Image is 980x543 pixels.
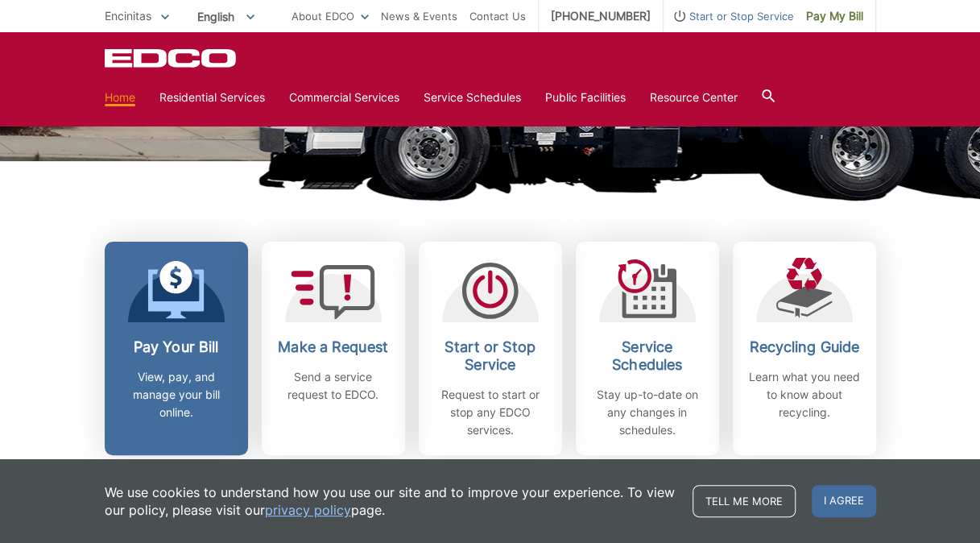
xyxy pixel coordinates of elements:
[185,3,267,30] span: English
[105,48,238,68] a: EDCD logo. Return to the homepage.
[105,89,135,106] a: Home
[469,7,526,25] a: Contact Us
[274,368,393,404] p: Send a service request to EDCO.
[117,338,236,356] h2: Pay Your Bill
[265,501,351,519] a: privacy policy
[806,7,863,25] span: Pay My Bill
[262,242,405,455] a: Make a Request Send a service request to EDCO.
[431,386,550,439] p: Request to start or stop any EDCO services.
[588,338,707,374] h2: Service Schedules
[274,338,393,356] h2: Make a Request
[159,89,265,106] a: Residential Services
[431,338,550,374] h2: Start or Stop Service
[292,7,369,25] a: About EDCO
[381,7,457,25] a: News & Events
[576,242,719,455] a: Service Schedules Stay up-to-date on any changes in schedules.
[105,9,151,23] span: Encinitas
[105,242,248,455] a: Pay Your Bill View, pay, and manage your bill online.
[289,89,399,106] a: Commercial Services
[105,483,676,519] p: We use cookies to understand how you use our site and to improve your experience. To view our pol...
[117,368,236,421] p: View, pay, and manage your bill online.
[650,89,738,106] a: Resource Center
[588,386,707,439] p: Stay up-to-date on any changes in schedules.
[545,89,626,106] a: Public Facilities
[424,89,521,106] a: Service Schedules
